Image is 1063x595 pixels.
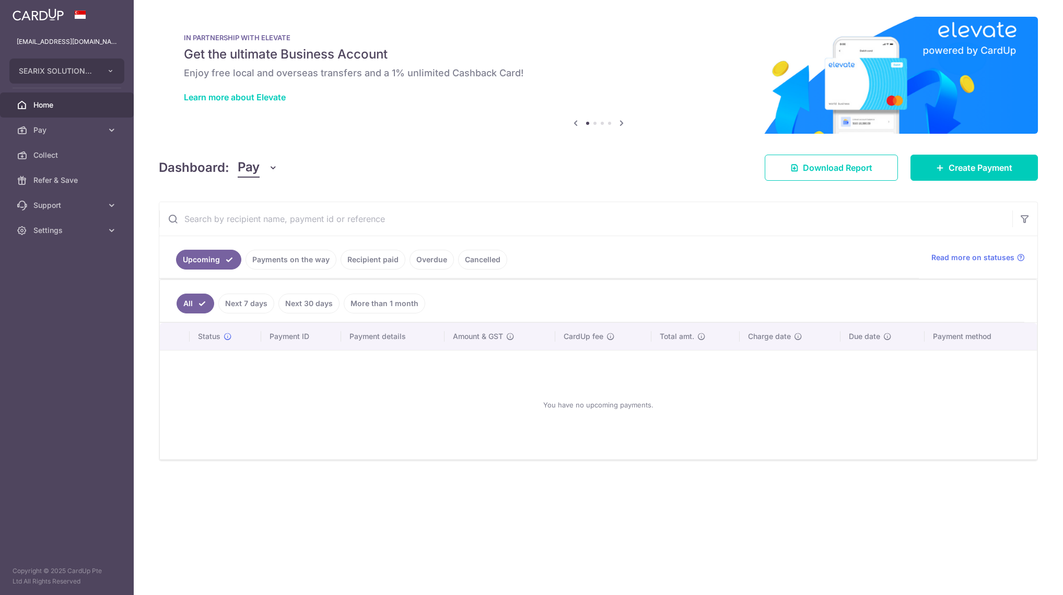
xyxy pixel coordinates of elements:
span: Pay [33,125,102,135]
a: More than 1 month [344,294,425,313]
img: Renovation banner [159,17,1038,134]
span: SEARIX SOLUTIONS INTERNATIONAL PTE. LTD. [19,66,96,76]
span: Read more on statuses [931,252,1014,263]
h5: Get the ultimate Business Account [184,46,1013,63]
a: Recipient paid [341,250,405,270]
span: CardUp fee [564,331,603,342]
span: Amount & GST [453,331,503,342]
span: Total amt. [660,331,694,342]
a: Download Report [765,155,898,181]
h6: Enjoy free local and overseas transfers and a 1% unlimited Cashback Card! [184,67,1013,79]
img: CardUp [13,8,64,21]
span: Charge date [748,331,791,342]
span: Download Report [803,161,872,174]
a: Next 30 days [278,294,340,313]
span: Home [33,100,102,110]
a: Create Payment [910,155,1038,181]
a: Overdue [410,250,454,270]
th: Payment method [925,323,1037,350]
button: SEARIX SOLUTIONS INTERNATIONAL PTE. LTD. [9,59,124,84]
a: All [177,294,214,313]
button: Pay [238,158,278,178]
a: Next 7 days [218,294,274,313]
a: Payments on the way [246,250,336,270]
a: Upcoming [176,250,241,270]
th: Payment ID [261,323,341,350]
span: Support [33,200,102,211]
a: Learn more about Elevate [184,92,286,102]
span: Create Payment [949,161,1012,174]
p: [EMAIL_ADDRESS][DOMAIN_NAME] [17,37,117,47]
span: Status [198,331,220,342]
input: Search by recipient name, payment id or reference [159,202,1012,236]
p: IN PARTNERSHIP WITH ELEVATE [184,33,1013,42]
th: Payment details [341,323,445,350]
a: Cancelled [458,250,507,270]
div: You have no upcoming payments. [172,359,1024,451]
a: Read more on statuses [931,252,1025,263]
span: Due date [849,331,880,342]
span: Settings [33,225,102,236]
span: Refer & Save [33,175,102,185]
h4: Dashboard: [159,158,229,177]
span: Collect [33,150,102,160]
span: Pay [238,158,260,178]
